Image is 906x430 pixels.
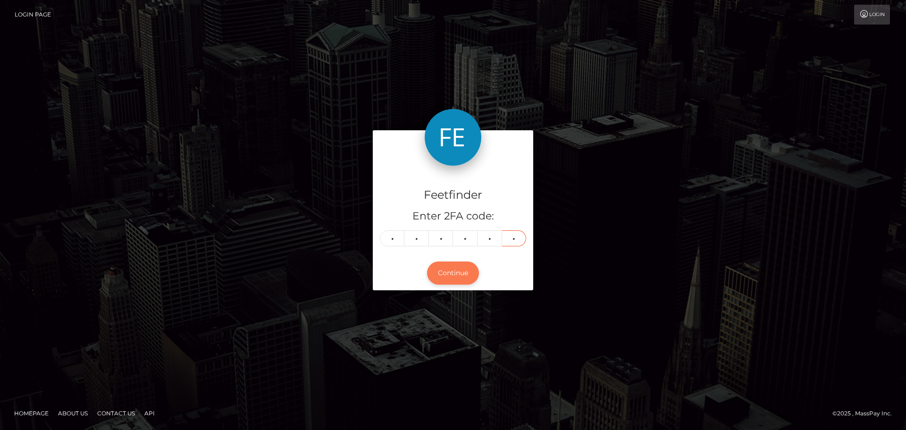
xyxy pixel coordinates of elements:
[141,406,159,421] a: API
[380,209,526,224] h5: Enter 2FA code:
[93,406,139,421] a: Contact Us
[425,109,481,166] img: Feetfinder
[380,187,526,203] h4: Feetfinder
[854,5,890,25] a: Login
[10,406,52,421] a: Homepage
[54,406,92,421] a: About Us
[832,408,899,419] div: © 2025 , MassPay Inc.
[427,261,479,285] button: Continue
[15,5,51,25] a: Login Page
